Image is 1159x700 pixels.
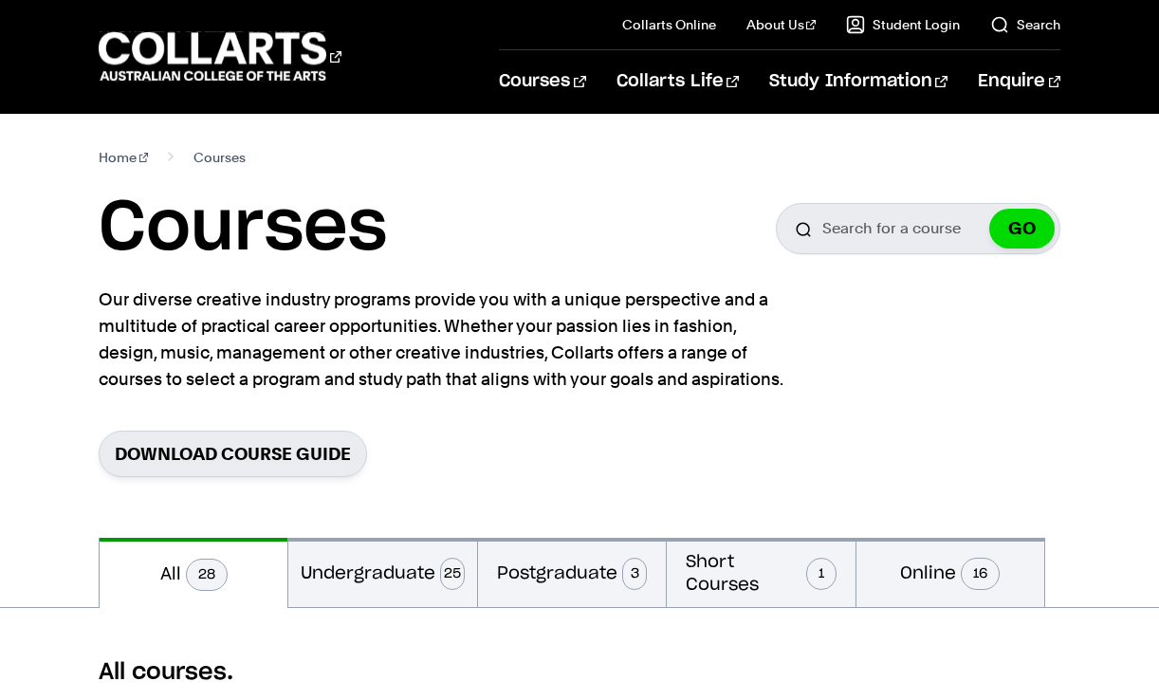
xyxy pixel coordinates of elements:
div: Go to homepage [99,29,341,83]
h2: All courses. [99,657,1060,688]
button: Postgraduate3 [478,538,666,607]
a: Courses [499,50,585,113]
span: 3 [622,558,647,590]
a: Student Login [846,15,960,34]
a: Download Course Guide [99,431,367,477]
a: Collarts Life [616,50,739,113]
a: Search [990,15,1060,34]
span: 25 [440,558,465,590]
p: Our diverse creative industry programs provide you with a unique perspective and a multitude of p... [99,286,791,393]
a: Home [99,144,149,171]
input: Search for a course [776,203,1060,254]
button: GO [989,209,1055,249]
a: Enquire [978,50,1060,113]
span: 28 [186,559,228,591]
a: Study Information [769,50,947,113]
span: 1 [806,558,836,590]
span: Courses [193,144,246,171]
a: About Us [746,15,817,34]
h1: Courses [99,186,387,271]
button: Undergraduate25 [288,538,476,607]
button: All28 [100,538,287,608]
span: 16 [961,558,1000,590]
button: Online16 [856,538,1044,607]
button: Short Courses1 [667,538,855,607]
a: Collarts Online [622,15,716,34]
